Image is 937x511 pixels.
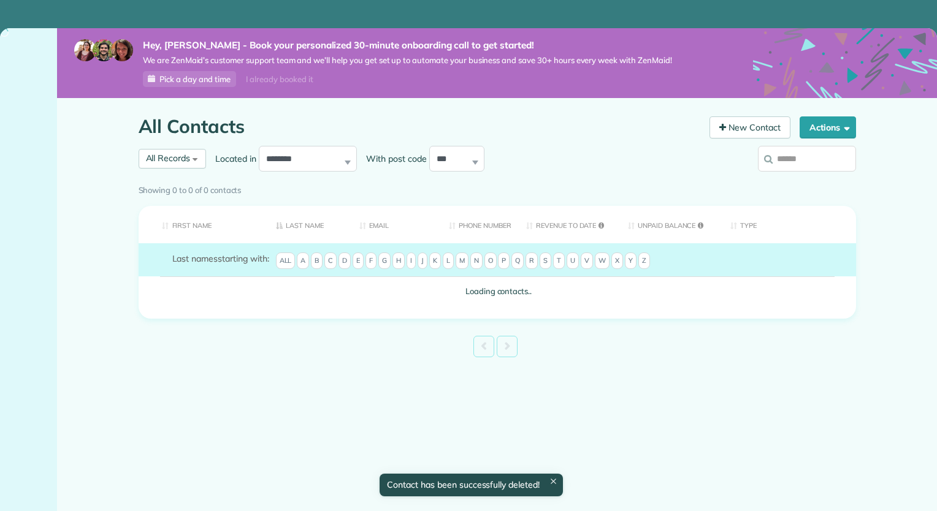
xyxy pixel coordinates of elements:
[418,252,427,270] span: J
[143,55,672,66] span: We are ZenMaid’s customer support team and we’ll help you get set up to automate your business an...
[350,206,440,243] th: Email: activate to sort column ascending
[139,116,701,137] h1: All Contacts
[392,252,405,270] span: H
[143,71,236,87] a: Pick a day and time
[378,252,391,270] span: G
[139,206,267,243] th: First Name: activate to sort column ascending
[297,252,309,270] span: A
[456,252,468,270] span: M
[540,252,551,270] span: S
[143,39,672,51] strong: Hey, [PERSON_NAME] - Book your personalized 30-minute onboarding call to get started!
[324,252,337,270] span: C
[611,252,623,270] span: X
[111,39,133,61] img: michelle-19f622bdf1676172e81f8f8fba1fb50e276960ebfe0243fe18214015130c80e4.jpg
[267,206,350,243] th: Last Name: activate to sort column descending
[526,252,538,270] span: R
[517,206,619,243] th: Revenue to Date: activate to sort column ascending
[595,252,610,270] span: W
[443,252,454,270] span: L
[353,252,364,270] span: E
[139,276,856,306] td: Loading contacts..
[146,153,191,164] span: All Records
[74,39,96,61] img: maria-72a9807cf96188c08ef61303f053569d2e2a8a1cde33d635c8a3ac13582a053d.jpg
[470,252,483,270] span: N
[625,252,637,270] span: Y
[709,116,790,138] a: New Contact
[172,252,269,265] label: starting with:
[429,252,441,270] span: K
[93,39,115,61] img: jorge-587dff0eeaa6aab1f244e6dc62b8924c3b6ad411094392a53c71c6c4a576187d.jpg
[338,252,351,270] span: D
[619,206,721,243] th: Unpaid Balance: activate to sort column ascending
[721,206,856,243] th: Type: activate to sort column ascending
[276,252,296,270] span: All
[498,252,510,270] span: P
[311,252,323,270] span: B
[553,252,565,270] span: T
[440,206,517,243] th: Phone number: activate to sort column ascending
[484,252,497,270] span: O
[172,253,218,264] span: Last names
[365,252,377,270] span: F
[407,252,416,270] span: I
[380,474,563,496] div: Contact has been successfully deleted!
[206,153,259,165] label: Located in
[567,252,579,270] span: U
[239,72,320,87] div: I already booked it
[638,252,650,270] span: Z
[511,252,524,270] span: Q
[139,180,856,197] div: Showing 0 to 0 of 0 contacts
[357,153,429,165] label: With post code
[581,252,593,270] span: V
[800,116,856,138] button: Actions
[159,74,231,84] span: Pick a day and time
